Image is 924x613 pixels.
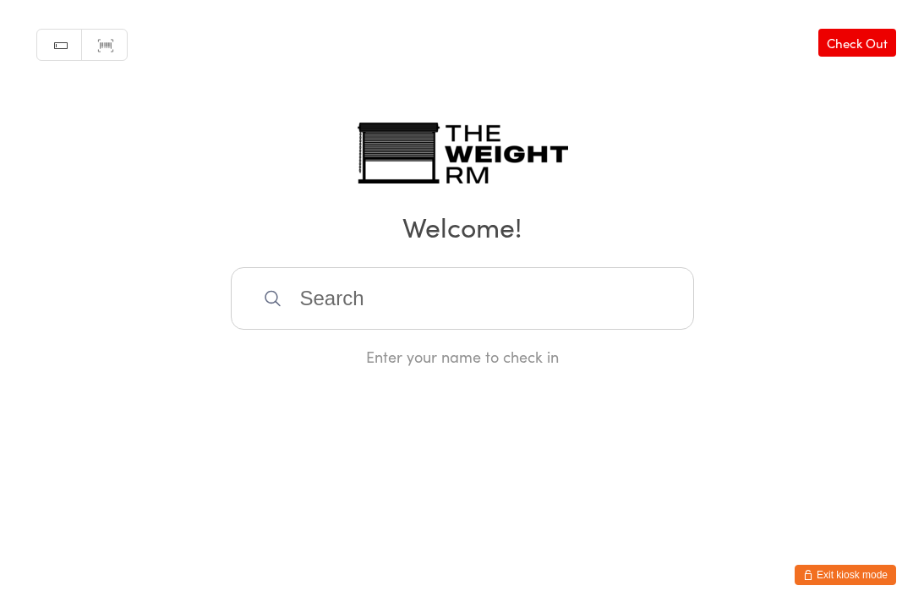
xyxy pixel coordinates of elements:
input: Search [231,267,694,330]
img: The Weight Rm [357,123,568,183]
a: Check Out [818,29,896,57]
h2: Welcome! [17,207,907,245]
button: Exit kiosk mode [795,565,896,585]
div: Enter your name to check in [231,346,694,367]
